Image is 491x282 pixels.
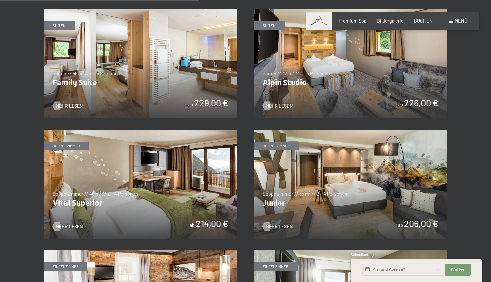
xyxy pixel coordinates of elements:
[263,223,293,230] a: Mehr Lesen
[44,130,237,134] a: Vital Superior
[377,18,404,24] a: Bildergalerie
[56,223,83,230] span: Mehr Lesen
[339,18,366,24] a: Premium Spa
[44,9,237,118] img: Family Suite
[254,9,447,118] img: Alpin Studio
[53,223,83,230] a: Mehr Lesen
[56,103,83,109] span: Mehr Lesen
[254,130,447,134] a: Junior
[44,250,237,254] a: Single Alpin
[254,130,447,239] img: Junior
[455,18,467,24] span: Menü
[44,9,237,13] a: Family Suite
[266,223,293,230] span: Mehr Lesen
[44,130,237,239] img: Vital Superior
[451,267,465,272] span: Weiter
[445,264,471,276] button: Weiter
[414,18,433,24] a: BUCHEN
[266,103,293,109] span: Mehr Lesen
[263,103,293,109] a: Mehr Lesen
[53,103,83,109] a: Mehr Lesen
[351,252,376,257] span: Schnellanfrage
[254,250,447,254] a: Single Superior
[254,9,447,13] a: Alpin Studio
